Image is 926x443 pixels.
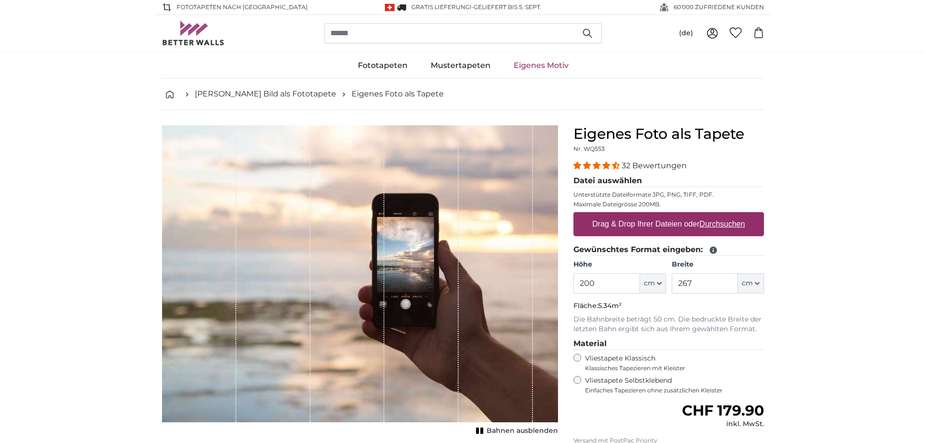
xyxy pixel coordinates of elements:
span: 5.34m² [598,301,622,310]
label: Drag & Drop Ihrer Dateien oder [588,215,749,234]
label: Vliestapete Klassisch [585,354,756,372]
span: Bahnen ausblenden [487,426,558,436]
button: (de) [671,25,701,42]
img: Schweiz [385,4,395,11]
p: Fläche: [573,301,764,311]
p: Unterstützte Dateiformate JPG, PNG, TIFF, PDF. [573,191,764,199]
u: Durchsuchen [700,220,745,228]
nav: breadcrumbs [162,79,764,110]
img: Betterwalls [162,21,225,45]
span: 4.31 stars [573,161,622,170]
p: Maximale Dateigrösse 200MB. [573,201,764,208]
a: Fototapeten [346,53,419,78]
label: Breite [672,260,764,269]
span: Nr. WQ553 [573,145,605,152]
button: Bahnen ausblenden [473,424,558,438]
legend: Gewünschtes Format eingeben: [573,244,764,256]
span: Einfaches Tapezieren ohne zusätzlichen Kleister [585,387,764,394]
span: GRATIS Lieferung! [411,3,471,11]
a: [PERSON_NAME] Bild als Fototapete [195,88,336,100]
legend: Datei auswählen [573,175,764,187]
button: cm [640,273,666,294]
button: cm [738,273,764,294]
span: cm [742,279,753,288]
div: inkl. MwSt. [682,419,764,429]
span: cm [644,279,655,288]
span: CHF 179.90 [682,402,764,419]
legend: Material [573,338,764,350]
span: - [471,3,542,11]
a: Eigenes Motiv [502,53,580,78]
span: Geliefert bis 5. Sept. [474,3,542,11]
label: Vliestapete Selbstklebend [585,376,764,394]
span: Fototapeten nach [GEOGRAPHIC_DATA] [177,3,308,12]
a: Mustertapeten [419,53,502,78]
span: 60'000 ZUFRIEDENE KUNDEN [674,3,764,12]
p: Die Bahnbreite beträgt 50 cm. Die bedruckte Breite der letzten Bahn ergibt sich aus Ihrem gewählt... [573,315,764,334]
a: Eigenes Foto als Tapete [352,88,444,100]
label: Höhe [573,260,666,269]
h1: Eigenes Foto als Tapete [573,125,764,143]
div: 1 of 1 [162,125,558,438]
span: 32 Bewertungen [622,161,687,170]
span: Klassisches Tapezieren mit Kleister [585,364,756,372]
